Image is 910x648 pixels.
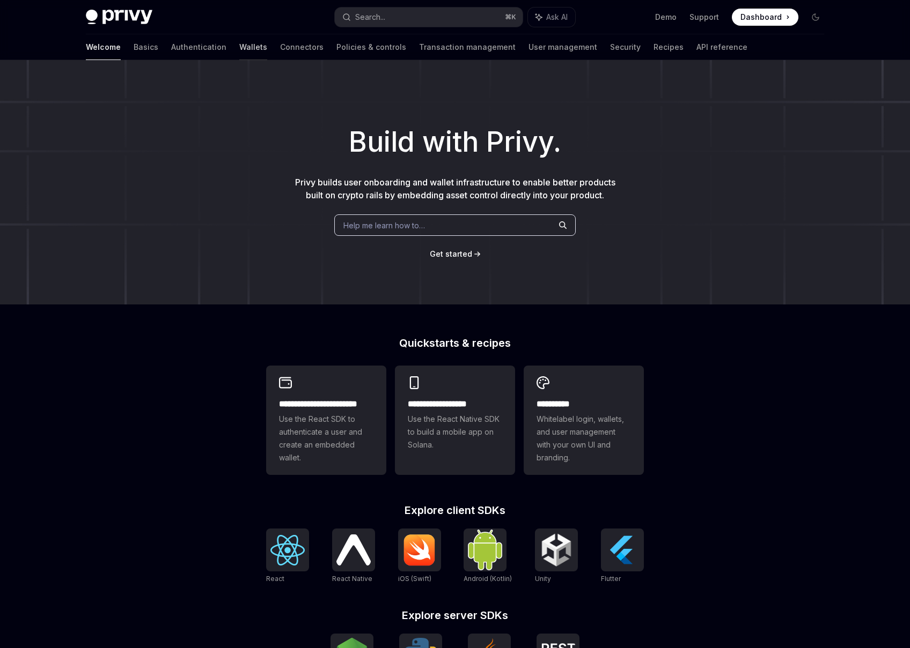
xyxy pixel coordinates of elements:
span: React Native [332,575,372,583]
a: FlutterFlutter [601,528,644,584]
button: Toggle dark mode [807,9,824,26]
a: Recipes [654,34,684,60]
span: Help me learn how to… [343,220,425,231]
span: ⌘ K [505,13,516,21]
a: Security [610,34,641,60]
button: Search...⌘K [335,8,523,27]
span: Privy builds user onboarding and wallet infrastructure to enable better products built on crypto ... [295,177,615,200]
div: Search... [355,11,385,24]
a: Connectors [280,34,324,60]
a: Dashboard [732,9,798,26]
a: Basics [134,34,158,60]
a: iOS (Swift)iOS (Swift) [398,528,441,584]
a: Welcome [86,34,121,60]
span: Flutter [601,575,621,583]
span: Android (Kotlin) [464,575,512,583]
span: iOS (Swift) [398,575,431,583]
a: API reference [696,34,747,60]
span: Use the React Native SDK to build a mobile app on Solana. [408,413,502,451]
span: Use the React SDK to authenticate a user and create an embedded wallet. [279,413,373,464]
a: Demo [655,12,677,23]
a: User management [529,34,597,60]
a: UnityUnity [535,528,578,584]
img: React Native [336,534,371,565]
a: ReactReact [266,528,309,584]
img: Unity [539,533,574,567]
a: Android (Kotlin)Android (Kotlin) [464,528,512,584]
h1: Build with Privy. [17,121,893,163]
img: React [270,535,305,565]
h2: Quickstarts & recipes [266,338,644,348]
img: Flutter [605,533,640,567]
span: Unity [535,575,551,583]
a: Support [689,12,719,23]
span: Ask AI [546,12,568,23]
span: Get started [430,249,472,258]
h2: Explore server SDKs [266,610,644,621]
a: Get started [430,249,472,259]
a: React NativeReact Native [332,528,375,584]
img: dark logo [86,10,152,25]
a: **** *****Whitelabel login, wallets, and user management with your own UI and branding. [524,366,644,475]
img: Android (Kotlin) [468,530,502,570]
h2: Explore client SDKs [266,505,644,516]
a: Wallets [239,34,267,60]
span: Dashboard [740,12,782,23]
a: Authentication [171,34,226,60]
span: React [266,575,284,583]
a: Transaction management [419,34,516,60]
a: Policies & controls [336,34,406,60]
a: **** **** **** ***Use the React Native SDK to build a mobile app on Solana. [395,366,515,475]
button: Ask AI [528,8,575,27]
img: iOS (Swift) [402,534,437,566]
span: Whitelabel login, wallets, and user management with your own UI and branding. [537,413,631,464]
